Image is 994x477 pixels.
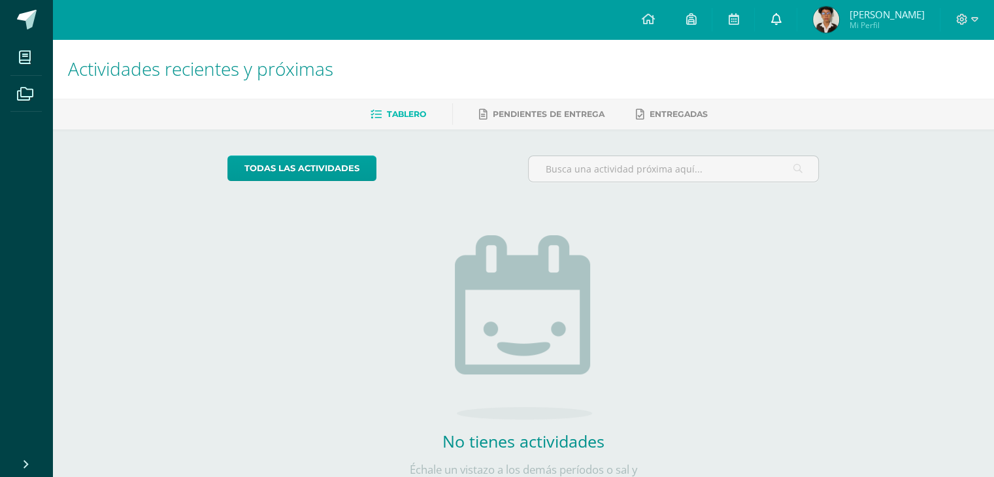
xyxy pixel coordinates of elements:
img: 1ce00969be2f863d909b432fb51ac2f6.png [813,7,839,33]
span: Tablero [387,109,426,119]
a: Entregadas [636,104,708,125]
span: Pendientes de entrega [493,109,605,119]
span: Mi Perfil [849,20,924,31]
a: Tablero [371,104,426,125]
img: no_activities.png [455,235,592,419]
a: Pendientes de entrega [479,104,605,125]
span: Actividades recientes y próximas [68,56,333,81]
h2: No tienes actividades [393,430,654,452]
a: todas las Actividades [227,156,376,181]
span: Entregadas [650,109,708,119]
input: Busca una actividad próxima aquí... [529,156,818,182]
span: [PERSON_NAME] [849,8,924,21]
